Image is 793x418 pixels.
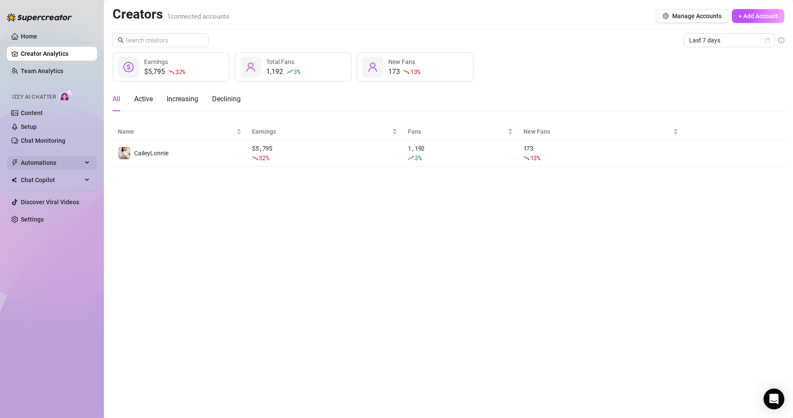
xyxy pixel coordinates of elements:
div: 1,192 [408,144,513,163]
th: New Fans [518,123,684,140]
span: dollar-circle [123,62,134,72]
button: + Add Account [732,9,784,23]
div: Active [134,94,153,104]
span: fall [168,69,174,75]
span: setting [663,13,669,19]
span: user [245,62,256,72]
th: Name [113,123,247,140]
span: Izzy AI Chatter [12,93,56,101]
span: search [118,37,124,43]
input: Search creators [126,35,197,45]
span: user [367,62,378,72]
div: Open Intercom Messenger [764,389,784,409]
span: New Fans [523,127,672,136]
div: All [113,94,120,104]
button: Manage Accounts [656,9,729,23]
span: 3 % [293,68,300,76]
span: calendar [765,38,770,43]
img: CaileyLonnie [118,147,130,159]
span: CaileyLonnie [134,150,168,157]
span: fall [403,69,409,75]
span: Earnings [252,127,390,136]
a: Discover Viral Videos [21,199,79,206]
span: thunderbolt [11,159,18,166]
div: $ 5,795 [252,144,397,163]
span: Fans [408,127,506,136]
span: fall [252,155,258,161]
span: New Fans [388,58,415,65]
a: Settings [21,216,44,223]
h2: Creators [113,6,229,23]
span: Last 7 days [689,34,770,47]
div: $5,795 [144,67,185,77]
div: 173 [388,67,420,77]
img: logo-BBDzfeDw.svg [7,13,72,22]
span: Earnings [144,58,168,65]
span: Chat Copilot [21,173,82,187]
div: Declining [212,94,241,104]
span: 13 % [410,68,420,76]
a: Team Analytics [21,68,63,74]
span: 32 % [259,154,269,162]
span: 3 % [415,154,421,162]
div: Increasing [167,94,198,104]
a: Chat Monitoring [21,137,65,144]
span: info-circle [778,37,784,43]
span: rise [408,155,414,161]
span: fall [523,155,529,161]
span: 32 % [175,68,185,76]
span: Name [118,127,235,136]
a: Content [21,109,43,116]
th: Fans [403,123,518,140]
span: Total Fans [266,58,294,65]
span: rise [287,69,293,75]
img: AI Chatter [59,90,73,102]
a: Home [21,33,37,40]
span: Manage Accounts [672,13,722,19]
a: Setup [21,123,37,130]
span: 1 connected accounts [167,13,229,20]
span: + Add Account [738,13,778,19]
img: Chat Copilot [11,177,17,183]
a: Creator Analytics [21,47,90,61]
th: Earnings [247,123,403,140]
div: 173 [523,144,679,163]
span: 13 % [530,154,540,162]
span: Automations [21,156,82,170]
div: 1,192 [266,67,300,77]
